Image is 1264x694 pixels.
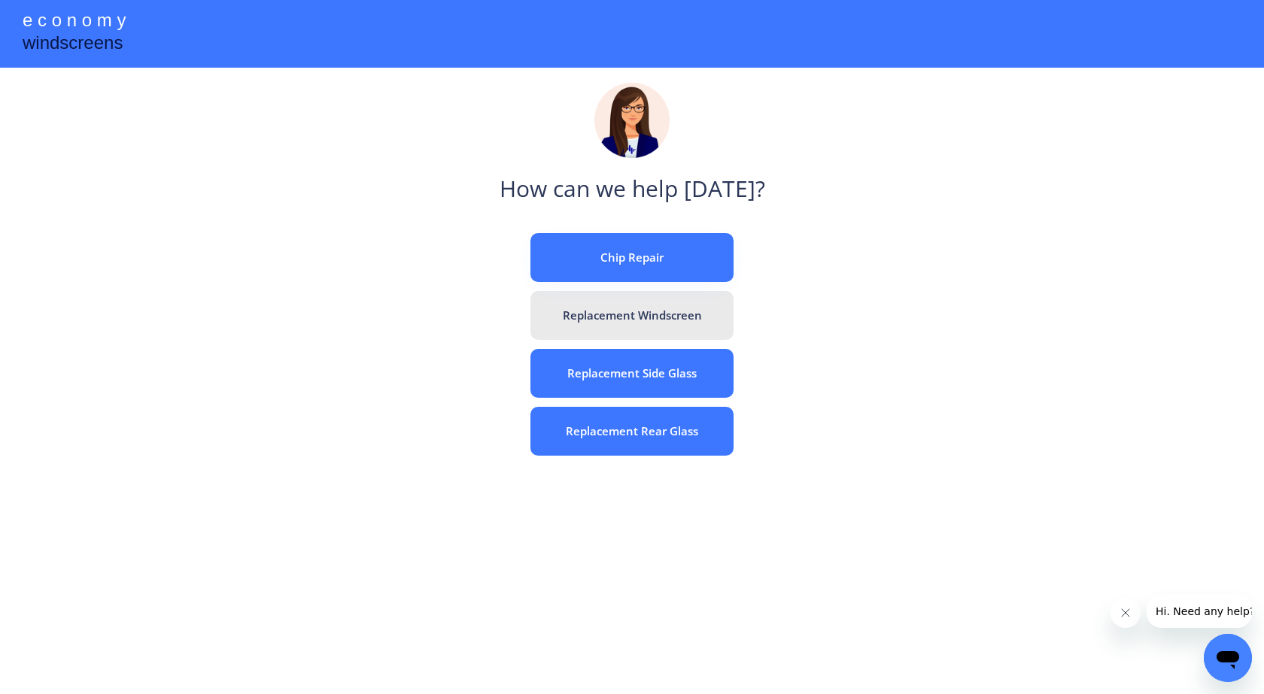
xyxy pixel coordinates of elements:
[23,8,126,36] div: e c o n o m y
[23,30,123,59] div: windscreens
[1204,634,1252,682] iframe: Button to launch messaging window
[1111,598,1141,628] iframe: Close message
[9,11,108,23] span: Hi. Need any help?
[530,291,734,340] button: Replacement Windscreen
[594,83,670,158] img: madeline.png
[530,407,734,456] button: Replacement Rear Glass
[530,233,734,282] button: Chip Repair
[530,349,734,398] button: Replacement Side Glass
[1147,595,1252,628] iframe: Message from company
[500,173,765,207] div: How can we help [DATE]?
